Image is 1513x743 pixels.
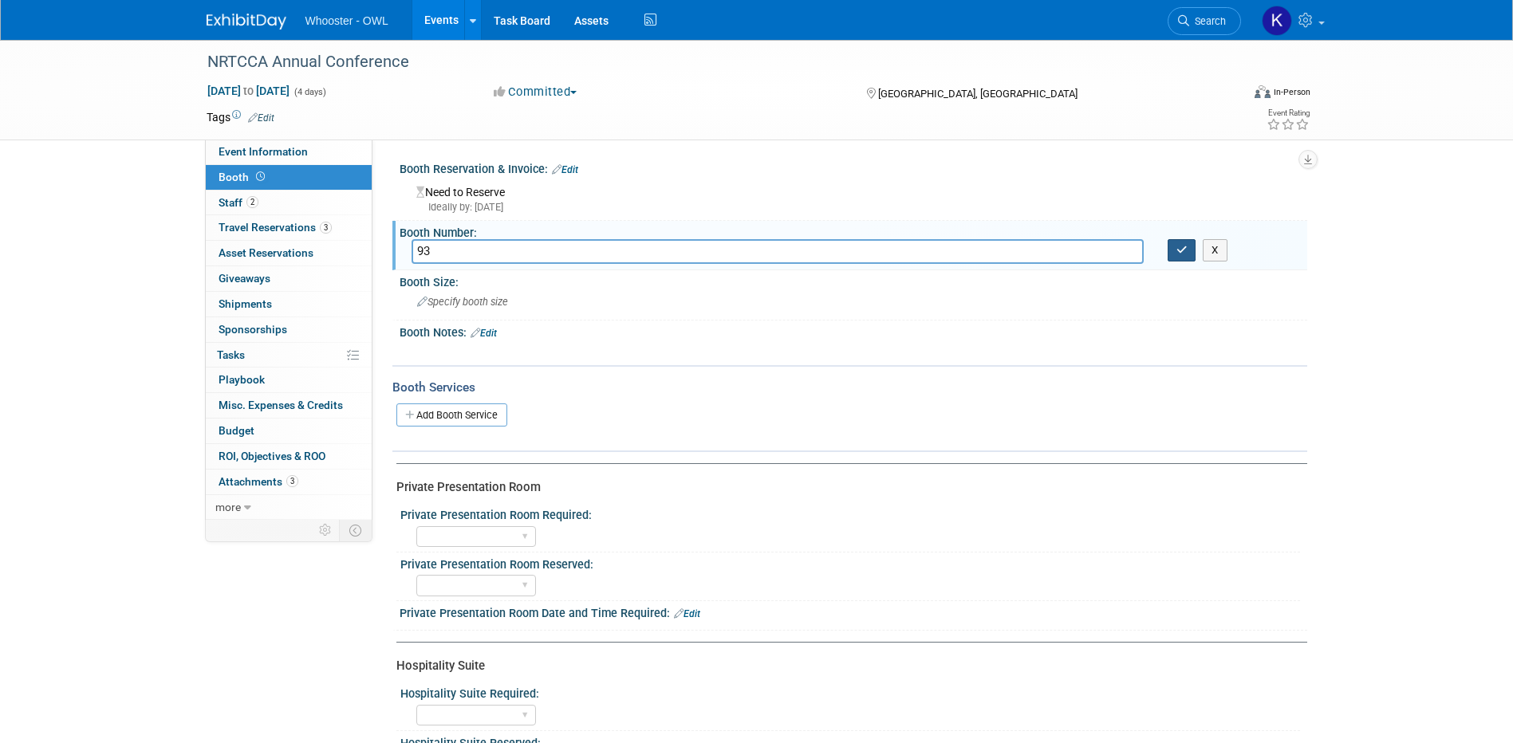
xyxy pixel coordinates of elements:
[206,165,372,190] a: Booth
[1147,83,1311,107] div: Event Format
[206,368,372,392] a: Playbook
[246,196,258,208] span: 2
[417,296,508,308] span: Specify booth size
[206,292,372,316] a: Shipments
[206,419,372,443] a: Budget
[206,343,372,368] a: Tasks
[206,470,372,494] a: Attachments3
[1262,6,1292,36] img: Kamila Castaneda
[305,14,388,27] span: Whooster - OWL
[219,399,343,411] span: Misc. Expenses & Credits
[207,109,274,125] td: Tags
[206,191,372,215] a: Staff2
[219,246,313,259] span: Asset Reservations
[219,145,308,158] span: Event Information
[206,140,372,164] a: Event Information
[206,266,372,291] a: Giveaways
[400,221,1307,241] div: Booth Number:
[206,317,372,342] a: Sponsorships
[248,112,274,124] a: Edit
[206,444,372,469] a: ROI, Objectives & ROO
[219,196,258,209] span: Staff
[219,475,298,488] span: Attachments
[320,222,332,234] span: 3
[219,450,325,462] span: ROI, Objectives & ROO
[206,215,372,240] a: Travel Reservations3
[206,241,372,265] a: Asset Reservations
[219,424,254,437] span: Budget
[400,552,1300,572] div: Private Presentation Room Reserved:
[1273,86,1310,98] div: In-Person
[416,200,1295,214] div: Ideally by: [DATE]
[215,501,241,513] span: more
[219,221,332,234] span: Travel Reservations
[207,14,286,29] img: ExhibitDay
[217,348,245,361] span: Tasks
[674,608,700,619] a: Edit
[206,495,372,520] a: more
[1189,15,1226,27] span: Search
[878,88,1078,100] span: [GEOGRAPHIC_DATA], [GEOGRAPHIC_DATA]
[286,475,298,487] span: 3
[293,87,326,97] span: (4 days)
[1168,7,1241,35] a: Search
[207,84,290,98] span: [DATE] [DATE]
[312,520,340,541] td: Personalize Event Tab Strip
[339,520,372,541] td: Toggle Event Tabs
[396,403,507,427] a: Add Booth Service
[1267,109,1310,117] div: Event Rating
[400,682,1300,702] div: Hospitality Suite Required:
[412,180,1295,214] div: Need to Reserve
[400,503,1300,523] div: Private Presentation Room Required:
[488,84,583,100] button: Committed
[400,601,1307,622] div: Private Presentation Room Date and Time Required:
[1255,85,1271,98] img: Format-Inperson.png
[253,171,268,183] span: Booth not reserved yet
[219,272,270,285] span: Giveaways
[219,373,265,386] span: Playbook
[202,48,1217,77] div: NRTCCA Annual Conference
[1203,239,1227,261] button: X
[396,479,1295,496] div: Private Presentation Room
[396,658,1295,674] div: Hospitality Suite
[392,379,1307,396] div: Booth Services
[400,270,1307,290] div: Booth Size:
[471,328,497,339] a: Edit
[206,393,372,418] a: Misc. Expenses & Credits
[400,320,1307,341] div: Booth Notes:
[241,85,256,97] span: to
[219,297,272,310] span: Shipments
[400,157,1307,178] div: Booth Reservation & Invoice:
[219,323,287,336] span: Sponsorships
[219,171,268,183] span: Booth
[552,164,578,175] a: Edit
